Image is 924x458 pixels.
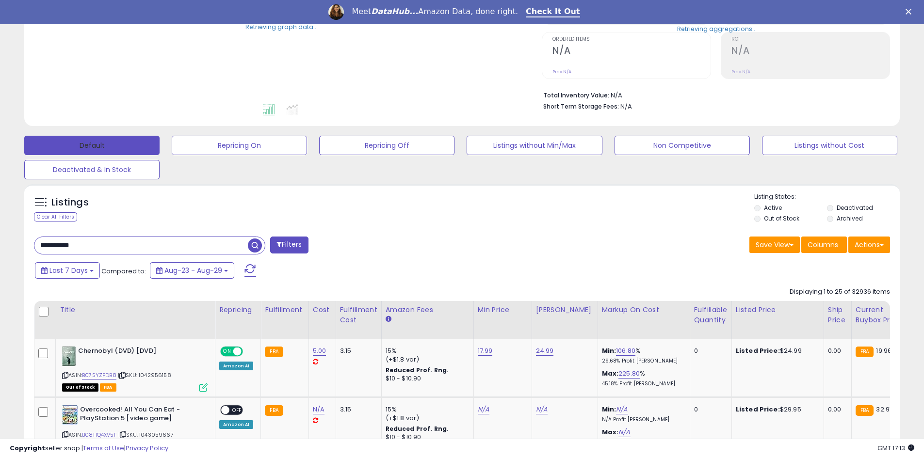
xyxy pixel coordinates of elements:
span: FBA [100,383,116,392]
img: 61-Td4tcGQL._SL40_.jpg [62,405,78,425]
div: [PERSON_NAME] [536,305,594,315]
span: Last 7 Days [49,266,88,275]
a: 24.99 [536,346,554,356]
a: 225.80 [618,369,640,379]
div: 3.15 [340,405,374,414]
span: | SKU: 1042956158 [118,371,171,379]
p: 45.18% Profit [PERSON_NAME] [602,380,682,387]
div: seller snap | | [10,444,168,453]
img: 41xRjKFHZJL._SL40_.jpg [62,347,76,366]
button: Last 7 Days [35,262,100,279]
small: FBA [856,405,874,416]
div: 15% [386,347,466,355]
div: Fulfillment Cost [340,305,377,325]
label: Archived [837,214,863,222]
div: $10 - $10.90 [386,375,466,383]
small: Amazon Fees. [386,315,391,324]
span: 19.96 [876,346,892,355]
div: 0 [694,347,724,355]
button: Actions [848,237,890,253]
div: 0.00 [828,347,844,355]
a: N/A [536,405,548,414]
div: 15% [386,405,466,414]
th: The percentage added to the cost of goods (COGS) that forms the calculator for Min & Max prices. [598,301,690,339]
b: Listed Price: [736,405,780,414]
div: Fulfillable Quantity [694,305,728,325]
span: Compared to: [101,267,146,276]
a: N/A [313,405,324,414]
div: 3.15 [340,347,374,355]
div: Displaying 1 to 25 of 32936 items [790,287,890,297]
div: Retrieving aggregations.. [677,24,755,33]
div: ASIN: [62,405,208,450]
small: FBA [265,405,283,416]
span: OFF [229,406,245,414]
a: 5.00 [313,346,326,356]
span: Aug-23 - Aug-29 [164,266,222,275]
span: 32.95 [876,405,893,414]
p: N/A Profit [PERSON_NAME] [602,416,682,423]
a: Terms of Use [83,443,124,453]
div: $29.95 [736,405,816,414]
div: Title [60,305,211,315]
div: (+$1.8 var) [386,414,466,423]
button: Listings without Cost [762,136,897,155]
strong: Copyright [10,443,45,453]
a: Check It Out [526,7,580,17]
div: Amazon AI [219,420,253,429]
button: Repricing On [172,136,307,155]
label: Active [764,204,782,212]
b: Reduced Prof. Rng. [386,425,449,433]
div: Close [906,9,915,15]
img: Profile image for Georgie [328,4,344,20]
label: Out of Stock [764,214,799,222]
b: Min: [602,405,616,414]
div: Retrieving graph data.. [245,22,316,31]
small: FBA [856,347,874,357]
button: Columns [801,237,847,253]
button: Aug-23 - Aug-29 [150,262,234,279]
i: DataHub... [371,7,418,16]
div: Current Buybox Price [856,305,906,325]
button: Filters [270,237,308,253]
label: Deactivated [837,204,873,212]
span: Columns [808,240,838,250]
div: Min Price [478,305,528,315]
b: Min: [602,346,616,355]
a: B07SYZPDB8 [82,371,116,379]
p: Listing States: [754,192,900,202]
button: Default [24,136,160,155]
button: Repricing Off [319,136,454,155]
div: % [602,369,682,387]
div: 0.00 [828,405,844,414]
span: 2025-09-6 17:13 GMT [877,443,914,453]
a: N/A [616,405,628,414]
b: Overcooked! All You Can Eat - PlayStation 5 [video game] [80,405,198,426]
p: 29.68% Profit [PERSON_NAME] [602,358,682,364]
span: All listings that are currently out of stock and unavailable for purchase on Amazon [62,383,98,392]
div: % [602,347,682,364]
div: Cost [313,305,332,315]
b: Chernobyl (DVD) [DVD] [78,347,196,358]
b: Max: [602,427,619,437]
div: $24.99 [736,347,816,355]
div: Amazon AI [219,362,253,370]
small: FBA [265,347,283,357]
div: Fulfillment [265,305,304,315]
a: Privacy Policy [126,443,168,453]
button: Non Competitive [615,136,750,155]
a: 106.80 [616,346,635,356]
div: 0 [694,405,724,414]
span: OFF [242,347,257,356]
span: ON [221,347,233,356]
div: Amazon Fees [386,305,470,315]
a: N/A [618,427,630,437]
div: ASIN: [62,347,208,391]
button: Save View [749,237,800,253]
div: Clear All Filters [34,212,77,221]
button: Listings without Min/Max [467,136,602,155]
div: Listed Price [736,305,820,315]
b: Reduced Prof. Rng. [386,366,449,374]
h5: Listings [51,196,89,209]
div: (+$1.8 var) [386,355,466,364]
